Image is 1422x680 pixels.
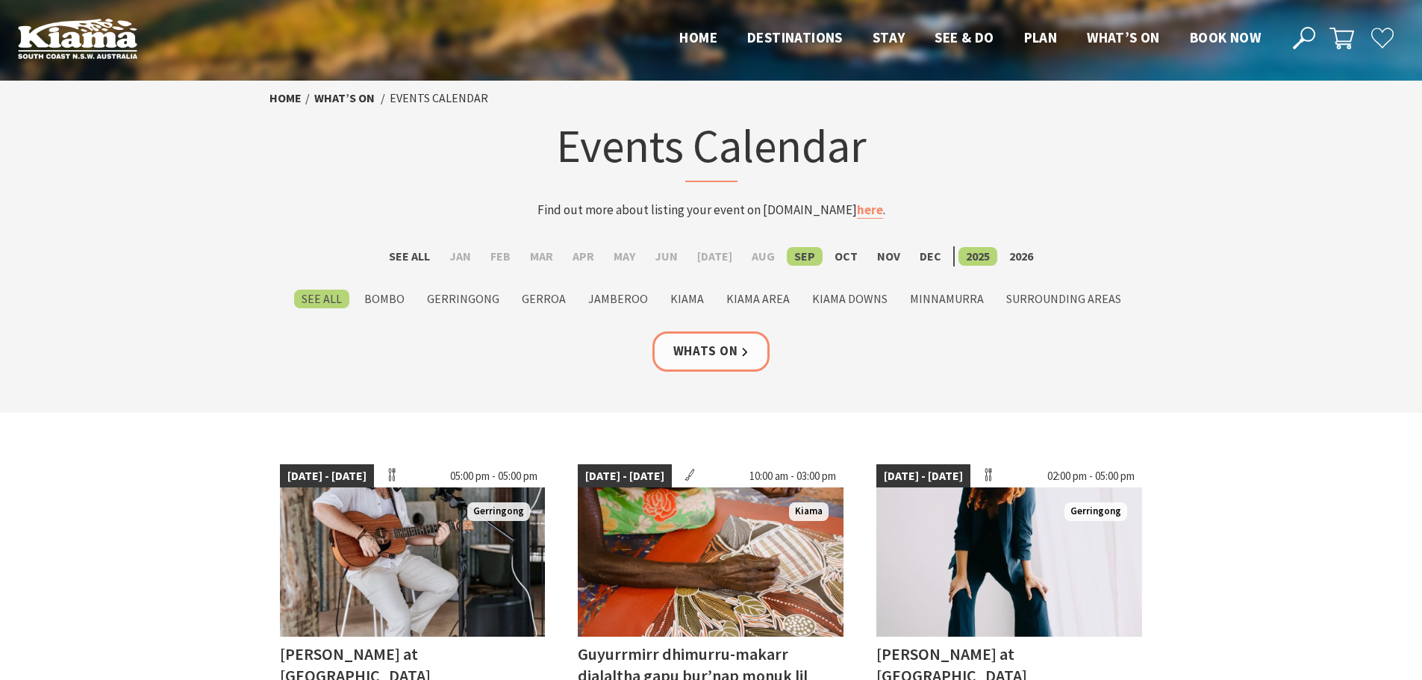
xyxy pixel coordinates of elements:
[647,247,685,266] label: Jun
[419,116,1004,182] h1: Events Calendar
[294,290,349,308] label: See All
[467,502,530,521] span: Gerringong
[958,247,997,266] label: 2025
[18,18,137,59] img: Kiama Logo
[1040,464,1142,488] span: 02:00 pm - 05:00 pm
[1002,247,1041,266] label: 2026
[857,202,883,219] a: here
[357,290,412,308] label: Bombo
[1024,28,1058,46] span: Plan
[742,464,843,488] span: 10:00 am - 03:00 pm
[789,502,829,521] span: Kiama
[419,200,1004,220] p: Find out more about listing your event on [DOMAIN_NAME] .
[1190,28,1261,46] span: Book now
[1087,28,1160,46] span: What’s On
[679,28,717,46] span: Home
[1064,502,1127,521] span: Gerringong
[690,247,740,266] label: [DATE]
[805,290,895,308] label: Kiama Downs
[581,290,655,308] label: Jamberoo
[652,331,770,371] a: Whats On
[873,28,905,46] span: Stay
[523,247,561,266] label: Mar
[902,290,991,308] label: Minnamurra
[578,464,672,488] span: [DATE] - [DATE]
[744,247,782,266] label: Aug
[483,247,518,266] label: Feb
[606,247,643,266] label: May
[514,290,573,308] label: Gerroa
[787,247,823,266] label: Sep
[280,487,546,637] img: Tayvin Martins
[999,290,1129,308] label: Surrounding Areas
[870,247,908,266] label: Nov
[381,247,437,266] label: See All
[565,247,602,266] label: Apr
[442,247,478,266] label: Jan
[663,290,711,308] label: Kiama
[664,26,1276,51] nav: Main Menu
[719,290,797,308] label: Kiama Area
[443,464,545,488] span: 05:00 pm - 05:00 pm
[314,90,375,106] a: What’s On
[280,464,374,488] span: [DATE] - [DATE]
[827,247,865,266] label: Oct
[420,290,507,308] label: Gerringong
[876,487,1142,637] img: Kay Proudlove
[912,247,949,266] label: Dec
[876,464,970,488] span: [DATE] - [DATE]
[269,90,302,106] a: Home
[390,89,488,108] li: Events Calendar
[935,28,994,46] span: See & Do
[578,487,843,637] img: Aboriginal artist Joy Borruwa sitting on the floor painting
[747,28,843,46] span: Destinations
